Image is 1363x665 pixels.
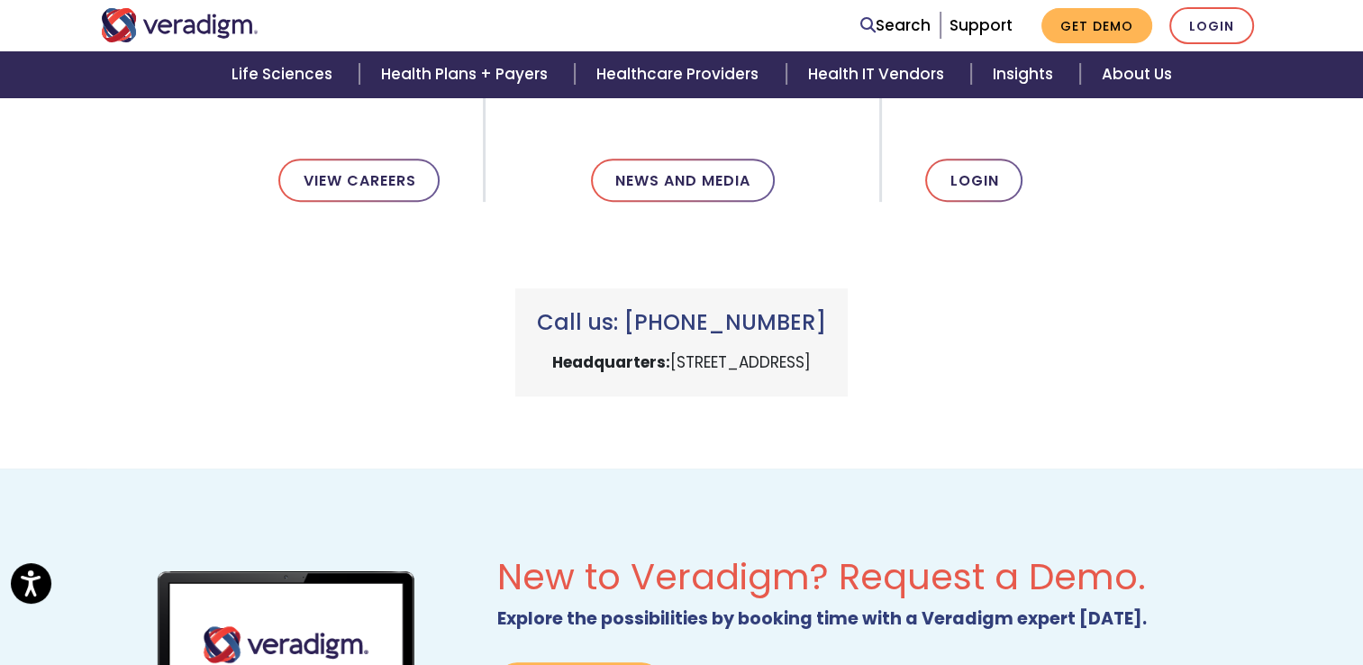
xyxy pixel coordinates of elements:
h2: New to Veradigm? Request a Demo. [496,555,1262,598]
span: Explore Veradigm’s career opportunities. [101,65,441,130]
a: Search [860,14,931,38]
img: Veradigm logo [101,8,259,42]
a: Get Demo [1041,8,1152,43]
a: Health IT Vendors [786,51,971,97]
a: News and Media [591,159,775,202]
a: View Careers [278,159,440,202]
a: Login [925,159,1022,202]
h3: Call us: [PHONE_NUMBER] [537,310,826,336]
a: Life Sciences [210,51,359,97]
strong: Headquarters: [552,351,670,373]
a: Insights [971,51,1080,97]
p: [STREET_ADDRESS] [537,351,826,375]
a: Login [1169,7,1254,44]
span: View Veradigm's Press Releases. [529,65,836,130]
span: Login into Veradigm solutions. [925,65,1262,130]
a: Support [950,14,1013,36]
a: Healthcare Providers [575,51,786,97]
a: Health Plans + Payers [359,51,575,97]
a: About Us [1080,51,1194,97]
p: Explore the possibilities by booking time with a Veradigm expert [DATE]. [496,606,1262,633]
